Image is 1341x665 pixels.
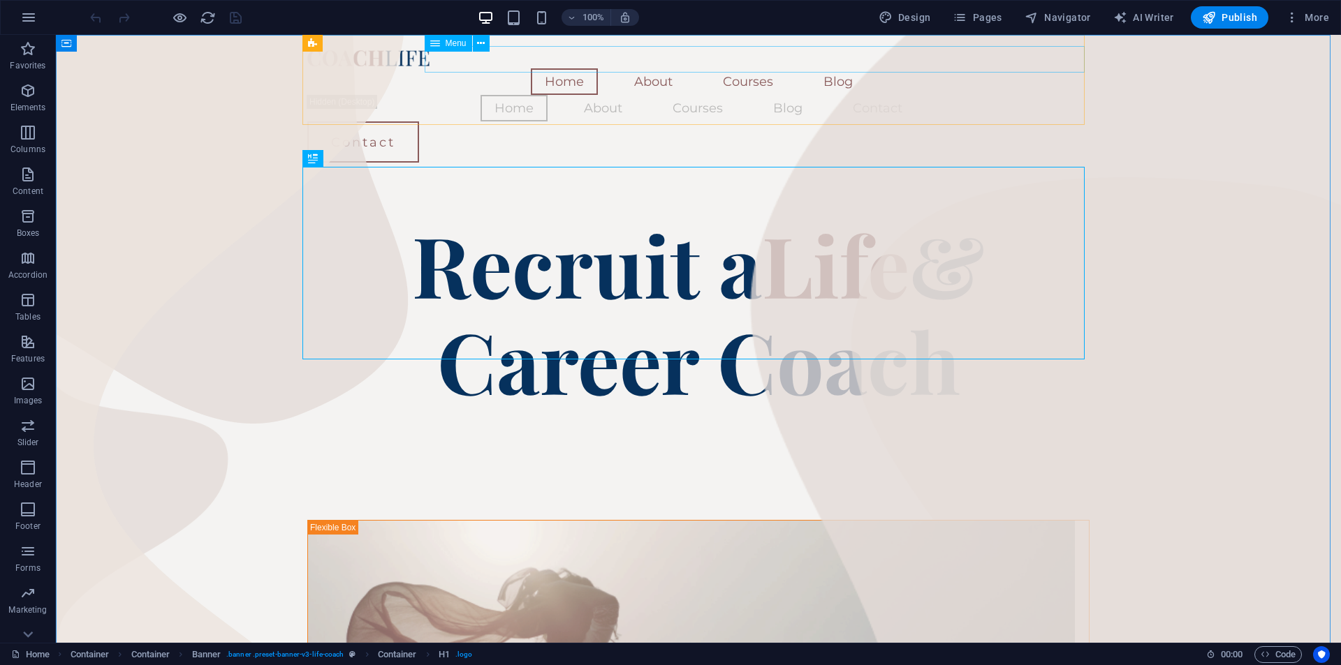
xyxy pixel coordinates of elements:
[349,650,356,658] i: This element is a customizable preset
[439,646,450,663] span: Click to select. Double-click to edit
[1254,646,1302,663] button: Code
[1313,646,1330,663] button: Usercentrics
[879,10,931,24] span: Design
[947,6,1007,29] button: Pages
[953,10,1002,24] span: Pages
[11,353,45,364] p: Features
[1206,646,1243,663] h6: Session time
[873,6,937,29] div: Design (Ctrl+Alt+Y)
[15,311,41,322] p: Tables
[226,646,344,663] span: . banner .preset-banner-v3-life-coach
[14,395,43,406] p: Images
[71,646,473,663] nav: breadcrumb
[1113,10,1174,24] span: AI Writer
[11,646,50,663] a: Click to cancel selection. Double-click to open Pages
[873,6,937,29] button: Design
[1231,649,1233,659] span: :
[378,646,417,663] span: Click to select. Double-click to edit
[1221,646,1243,663] span: 00 00
[562,9,611,26] button: 100%
[455,646,472,663] span: . logo
[1108,6,1180,29] button: AI Writer
[8,269,47,281] p: Accordion
[1025,10,1091,24] span: Navigator
[14,479,42,490] p: Header
[1261,646,1296,663] span: Code
[199,9,216,26] button: reload
[8,604,47,615] p: Marketing
[582,9,605,26] h6: 100%
[619,11,631,24] i: On resize automatically adjust zoom level to fit chosen device.
[10,102,46,113] p: Elements
[17,437,39,448] p: Slider
[10,60,45,71] p: Favorites
[1191,6,1268,29] button: Publish
[1280,6,1335,29] button: More
[192,646,221,663] span: Click to select. Double-click to edit
[17,227,40,239] p: Boxes
[1019,6,1097,29] button: Navigator
[13,186,43,197] p: Content
[15,562,41,574] p: Forms
[1202,10,1257,24] span: Publish
[15,521,41,532] p: Footer
[1285,10,1329,24] span: More
[131,646,170,663] span: Click to select. Double-click to edit
[171,9,188,26] button: Click here to leave preview mode and continue editing
[446,39,467,47] span: Menu
[71,646,110,663] span: Click to select. Double-click to edit
[10,144,45,155] p: Columns
[200,10,216,26] i: Reload page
